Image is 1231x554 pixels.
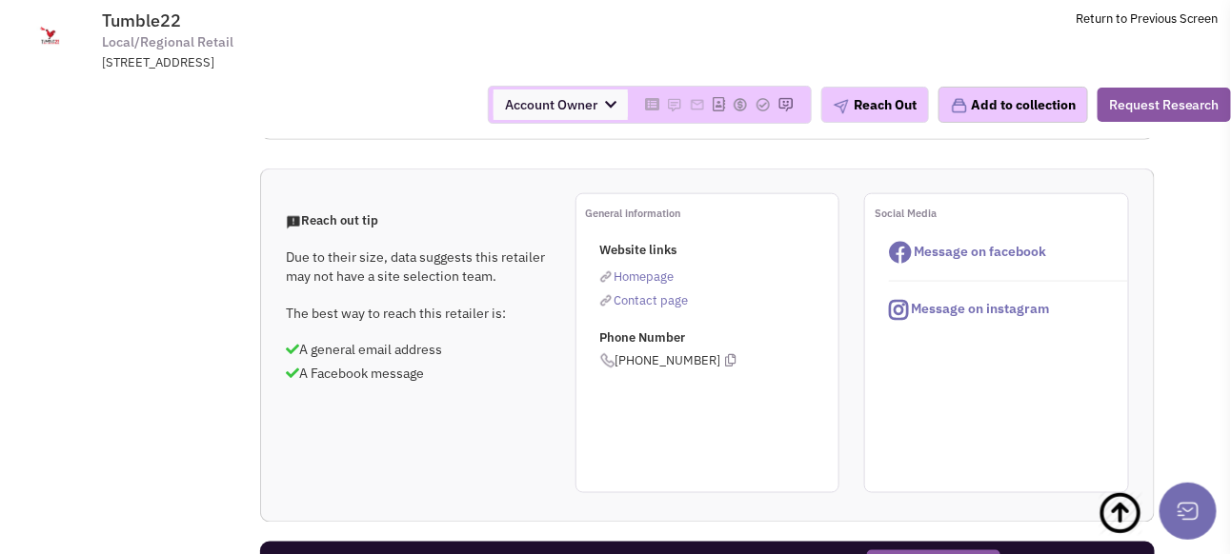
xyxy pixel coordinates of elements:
[834,99,849,114] img: plane.png
[600,268,675,285] a: Homepage
[586,204,839,223] p: General information
[600,353,615,368] img: icon-phone.png
[600,271,612,283] img: reachlinkicon.png
[690,97,705,112] img: Please add to your accounts
[951,97,968,114] img: icon-collection-lavender.png
[667,97,682,112] img: Please add to your accounts
[615,292,689,308] span: Contact page
[600,352,737,368] span: [PHONE_NUMBER]
[615,268,675,285] span: Homepage
[102,10,181,31] span: Tumble22
[1076,10,1219,27] a: Return to Previous Screen
[286,340,551,359] p: A general email address
[875,204,1128,223] p: Social Media
[286,247,551,286] p: Due to their size, data suggests this retailer may not have a site selection team.
[914,243,1046,260] span: Message on facebook
[286,304,551,323] p: The best way to reach this retailer is:
[102,32,233,52] span: Local/Regional Retail
[286,364,551,383] p: A Facebook message
[889,300,1049,317] a: Message on instagram
[286,212,378,228] span: Reach out tip
[889,243,1046,260] a: Message on facebook
[102,54,599,72] div: [STREET_ADDRESS]
[1098,88,1231,122] button: Request Research
[821,87,929,123] button: Reach Out
[778,97,794,112] img: Please add to your accounts
[938,87,1088,123] button: Add to collection
[911,300,1049,317] span: Message on instagram
[494,89,628,120] span: Account Owner
[600,295,612,307] img: reachlinkicon.png
[600,242,839,260] p: Website links
[733,97,748,112] img: Please add to your accounts
[600,329,839,347] p: Phone Number
[756,97,771,112] img: Please add to your accounts
[600,292,689,308] a: Contact page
